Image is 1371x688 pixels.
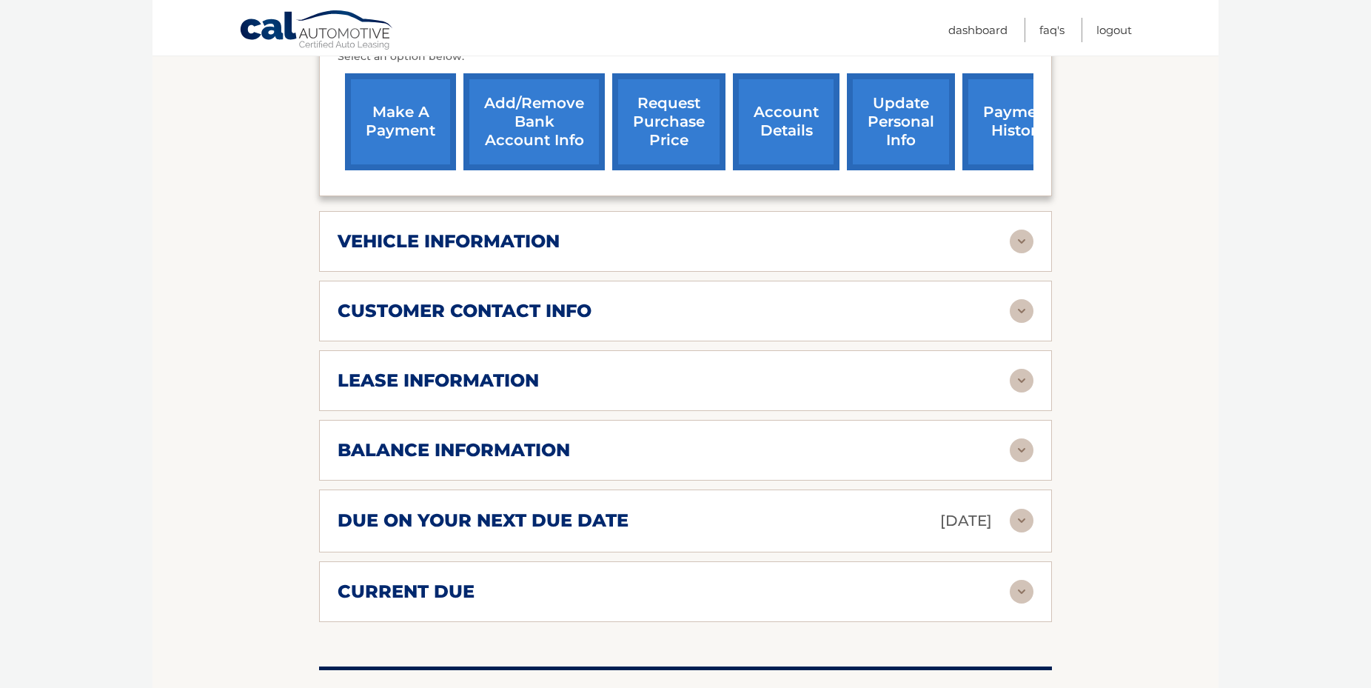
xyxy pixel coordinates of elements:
img: accordion-rest.svg [1010,509,1033,532]
h2: current due [338,581,475,603]
h2: customer contact info [338,300,591,322]
img: accordion-rest.svg [1010,299,1033,323]
img: accordion-rest.svg [1010,438,1033,462]
a: account details [733,73,839,170]
a: Add/Remove bank account info [463,73,605,170]
a: make a payment [345,73,456,170]
a: request purchase price [612,73,725,170]
img: accordion-rest.svg [1010,230,1033,253]
a: Cal Automotive [239,10,395,53]
a: Dashboard [948,18,1008,42]
h2: vehicle information [338,230,560,253]
h2: due on your next due date [338,510,628,532]
p: [DATE] [940,508,992,534]
a: payment history [962,73,1073,170]
a: Logout [1096,18,1132,42]
p: Select an option below: [338,48,1033,66]
a: FAQ's [1039,18,1065,42]
h2: lease information [338,370,539,392]
a: update personal info [847,73,955,170]
h2: balance information [338,439,570,461]
img: accordion-rest.svg [1010,580,1033,604]
img: accordion-rest.svg [1010,369,1033,393]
